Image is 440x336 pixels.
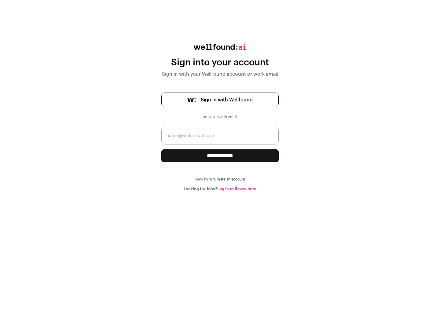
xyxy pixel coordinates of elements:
[214,177,245,181] a: Create an account
[200,115,240,119] div: or sign in with email
[194,44,246,50] img: wellfound:ai
[161,127,279,144] input: name@work-email.com
[217,187,256,191] a: Log in to Raven here
[161,177,279,182] div: New here?
[161,93,279,107] a: Sign in with Wellfound
[161,57,279,68] div: Sign into your account
[161,71,279,78] div: Sign in with your Wellfound account or work email
[161,187,279,192] div: Looking for Jobs?
[201,96,253,104] span: Sign in with Wellfound
[187,98,196,102] img: wellfound-symbol-flush-black-fb3c872781a75f747ccb3a119075da62bfe97bd399995f84a933054e44a575c4.png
